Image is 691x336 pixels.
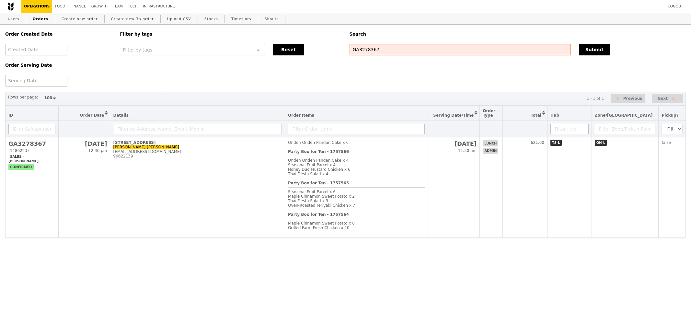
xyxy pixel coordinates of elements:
span: ON-L [595,140,607,146]
a: Orders [30,13,51,25]
span: Maple Cinnamon Sweet Potato x 2 [288,194,355,199]
span: Honey Duo Mustard Chicken x 6 [288,167,351,172]
h5: Search [350,32,686,37]
button: Previous [611,94,645,103]
div: [EMAIL_ADDRESS][DOMAIN_NAME] [113,149,282,154]
span: Grilled Farm Fresh Chicken x 10 [288,226,350,230]
input: Filter Hub [550,124,589,134]
a: Create new order [59,13,100,25]
a: Users [5,13,22,25]
input: Serving Date [5,75,67,87]
input: Created Date [5,44,67,55]
h2: [DATE] [431,140,477,147]
div: [STREET_ADDRESS] [113,140,282,145]
span: ID [8,113,13,118]
h5: Filter by tags [120,32,341,37]
img: Grain logo [8,2,14,11]
h2: [DATE] [62,140,107,147]
span: 12:40 pm [88,148,107,153]
span: Ondeh Ondeh Pandan Cake x 4 [288,158,349,163]
input: ID or Salesperson name [8,124,55,134]
a: [PERSON_NAME] [PERSON_NAME] [113,145,179,149]
input: Filter Order Items [288,124,425,134]
a: Timeslots [229,13,254,25]
label: Rows per page: [8,94,38,100]
div: 1 - 1 of 1 [586,96,604,101]
span: Filter by tags [123,47,152,52]
span: Seasonal Fruit Parcel x 6 [288,190,336,194]
span: Hub [550,113,559,118]
button: Reset [273,44,304,55]
span: Order Items [288,113,314,118]
span: Pickup? [662,113,678,118]
a: Stocks [202,13,221,25]
input: Search any field [350,44,571,55]
b: Party Box for Ten - 1757565 [288,181,349,185]
div: 96622139 [113,154,282,158]
span: Maple Cinnamon Sweet Potato x 8 [288,221,355,226]
b: Party Box for Ten - 1757564 [288,212,349,217]
span: Seasonal Fruit Parcel x 4 [288,163,336,167]
input: Filter by Address, Name, Email, Mobile [113,124,282,134]
span: Sales - [PERSON_NAME] [8,154,40,164]
div: (1486223) [8,148,55,153]
input: Filter Zone/Pickup Point [595,124,656,134]
span: Thai Fiesta Salad x 4 [288,172,328,176]
span: Details [113,113,128,118]
span: admin [483,148,498,154]
span: Zone/[GEOGRAPHIC_DATA] [595,113,653,118]
a: Shouts [262,13,282,25]
span: 621.60 [531,140,544,145]
h5: Order Serving Date [5,63,112,68]
span: Next [657,95,668,102]
button: Submit [579,44,610,55]
span: confirmed [8,164,34,170]
span: TS-L [550,140,562,146]
a: Upload CSV [165,13,194,25]
b: Party Box for Ten - 1757566 [288,149,349,154]
span: lunch [483,140,498,146]
span: Previous [623,95,642,102]
button: Next [652,94,683,103]
span: 11:30 am [458,148,477,153]
h5: Order Created Date [5,32,112,37]
div: Ondeh Ondeh Pandan Cake x 6 [288,140,425,145]
span: Oven‑Roasted Teriyaki Chicken x 7 [288,203,355,208]
span: Order Type [483,109,495,118]
a: Create new 3p order [109,13,156,25]
span: false [662,140,671,145]
span: Thai Fiesta Salad x 3 [288,199,328,203]
h2: GA3278367 [8,140,55,147]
